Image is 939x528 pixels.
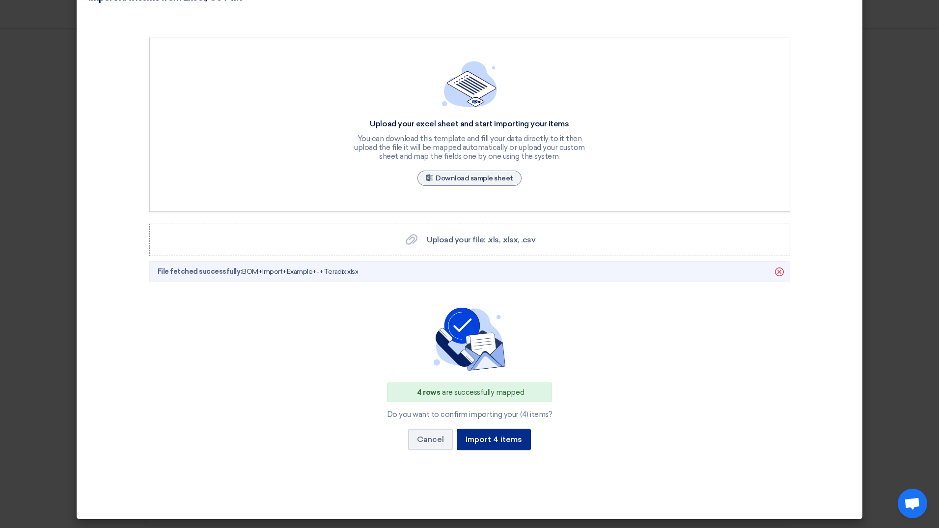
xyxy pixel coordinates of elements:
div: Upload your excel sheet and start importing your items [352,119,587,129]
div: are successfully mapped [387,382,552,403]
a: Download sample sheet [417,171,522,186]
span: File fetched successfully: [158,267,243,276]
div: You can download this template and fill your data directly to it then upload the file it will be ... [352,134,587,161]
div: Do you want to confirm importing your (4) items? [387,410,552,419]
span: 4 rows [417,388,440,397]
span: BOM+Import+Example+-+Teradix.xlsx [158,266,359,277]
button: Cancel [408,429,453,450]
span: Upload your file: .xls, .xlsx, .csv [427,235,535,244]
img: empty_state_list.svg [442,61,497,107]
img: confirm_importing.svg [430,308,509,371]
button: Import 4 items [457,429,531,450]
div: Open chat [898,489,927,518]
